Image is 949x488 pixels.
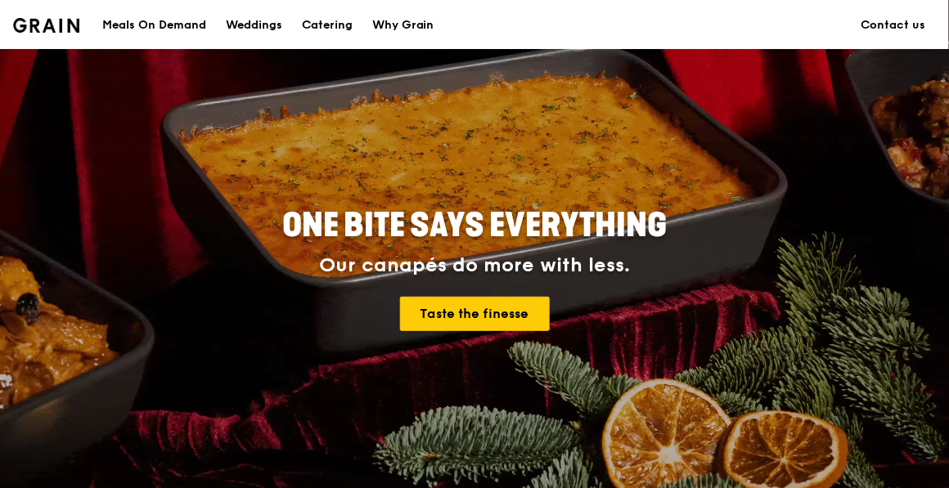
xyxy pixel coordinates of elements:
img: Grain [13,18,79,33]
a: Catering [292,1,362,50]
div: Catering [302,1,353,50]
div: Our canapés do more with less. [180,254,769,277]
div: Meals On Demand [102,1,206,50]
a: Taste the finesse [400,297,550,331]
span: ONE BITE SAYS EVERYTHING [282,206,667,245]
div: Weddings [226,1,282,50]
div: Why Grain [372,1,434,50]
a: Weddings [216,1,292,50]
a: Contact us [852,1,936,50]
a: Why Grain [362,1,444,50]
